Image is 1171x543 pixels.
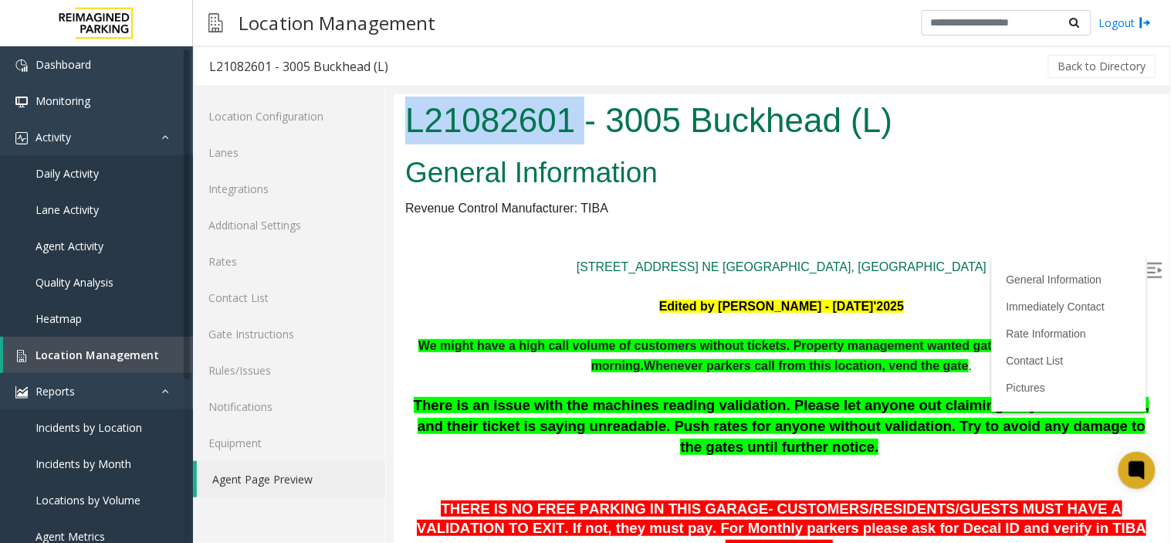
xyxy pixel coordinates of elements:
b: Edited by [PERSON_NAME] - [DATE]'2025 [266,205,510,219]
a: Location Configuration [193,98,385,134]
span: . [250,265,578,278]
a: Rules/Issues [193,352,385,389]
h3: Location Management [231,4,443,42]
img: 'icon' [15,59,28,72]
a: General Information [613,179,709,192]
span: Activity [36,130,71,144]
button: Back to Directory [1048,55,1156,78]
span: Revenue Control Manufacturer: TIBA [12,107,215,120]
a: Immediately Contact [613,206,712,219]
img: 'icon' [15,386,28,399]
a: Contact List [193,280,385,316]
span: We might have a high call volume of customers without tickets. Property management wanted gates u... [25,245,751,278]
span: Dashboard [36,57,91,72]
a: Lanes [193,134,385,171]
span: Incidents by Month [36,456,131,471]
a: Logout [1099,15,1152,31]
span: Location Management [36,348,159,362]
span: Incidents by Location [36,420,142,435]
span: Locations by Volume [36,493,140,507]
a: Notifications [193,389,385,425]
span: Daily Activity [36,166,99,181]
span: Reports [36,384,75,399]
a: [STREET_ADDRESS] NE [GEOGRAPHIC_DATA], [GEOGRAPHIC_DATA] [183,166,593,179]
b: Whenever parkers call from this location, vend the gate [250,265,575,278]
img: 'icon' [15,132,28,144]
span: Heatmap [36,311,82,326]
span: Monitoring [36,93,90,108]
img: Open/Close Sidebar Menu [753,168,769,184]
a: Integrations [193,171,385,207]
img: 'icon' [15,350,28,362]
a: Equipment [193,425,385,461]
a: Rates [193,243,385,280]
span: Agent Activity [36,239,103,253]
a: Agent Page Preview [197,461,385,497]
span: There is an issue with the machines reading validation. Please let anyone out claiming they have ... [20,303,756,360]
a: Pictures [613,287,652,300]
span: Quality Analysis [36,275,113,290]
span: Lane Activity [36,202,99,217]
img: 'icon' [15,96,28,108]
h1: L21082601 - 3005 Buckhead (L) [12,2,764,50]
a: Contact List [613,260,670,273]
a: Rate Information [613,233,693,246]
a: Additional Settings [193,207,385,243]
img: pageIcon [208,4,223,42]
a: Location Management [3,337,193,373]
img: logout [1139,15,1152,31]
div: L21082601 - 3005 Buckhead (L) [209,56,388,76]
span: THERE IS NO FREE PARKING IN THIS GARAGE- CUSTOMERS/RESIDENTS/GUESTS MUST HAVE A VALIDATION TO EXI... [23,406,753,462]
h2: General Information [12,59,764,99]
a: Gate Instructions [193,316,385,352]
